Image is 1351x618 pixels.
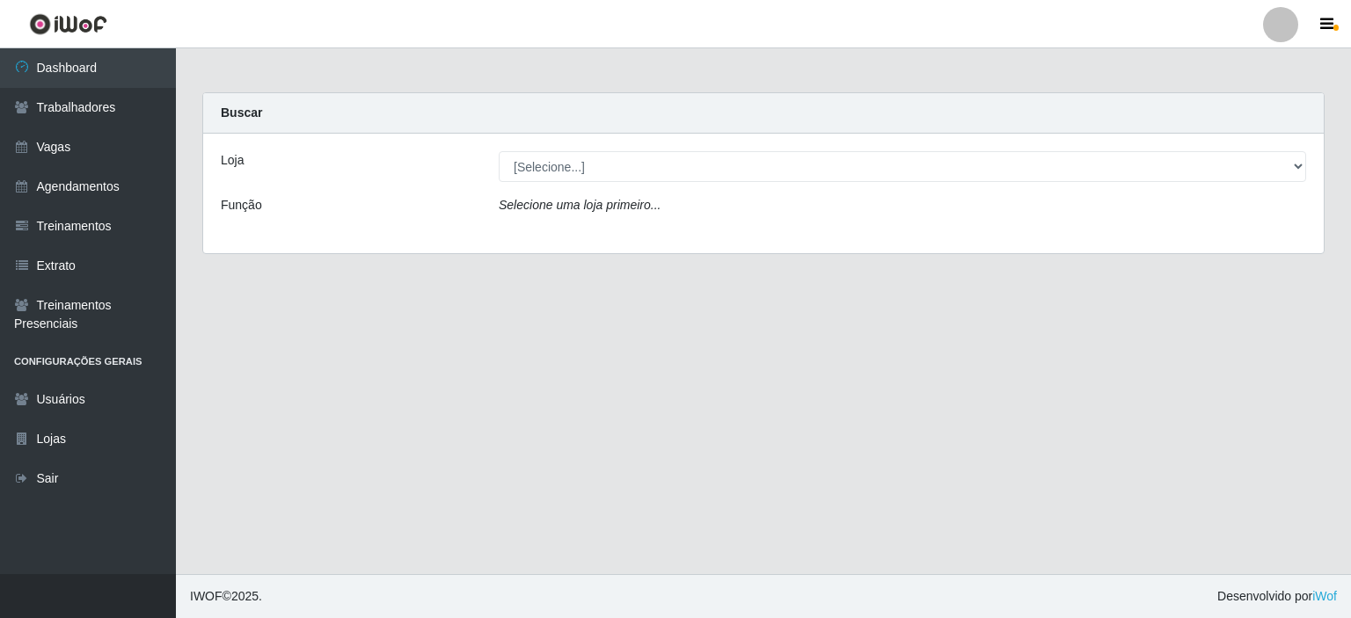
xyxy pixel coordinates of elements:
i: Selecione uma loja primeiro... [499,198,661,212]
label: Loja [221,151,244,170]
img: CoreUI Logo [29,13,107,35]
a: iWof [1312,589,1337,603]
span: Desenvolvido por [1217,587,1337,606]
label: Função [221,196,262,214]
strong: Buscar [221,105,262,120]
span: IWOF [190,589,223,603]
span: © 2025 . [190,587,262,606]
